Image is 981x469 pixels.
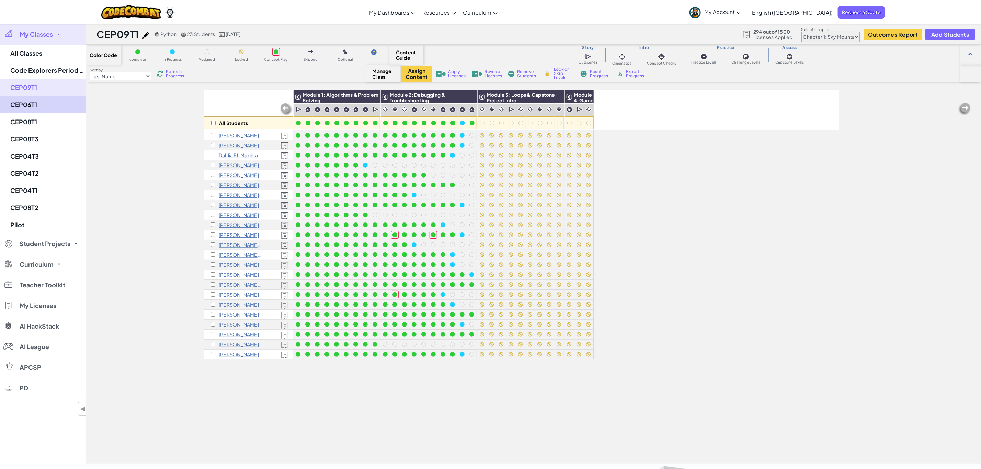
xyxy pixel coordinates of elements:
[768,45,811,50] h3: Assess
[187,31,215,37] span: 23 Students
[489,106,495,113] img: IconInteractive.svg
[219,252,262,258] p: Hudson Latus
[382,106,389,113] img: IconCinematic.svg
[472,71,482,77] img: IconLicenseRevoke.svg
[180,32,186,37] img: MultipleUsers.png
[303,92,379,103] span: Module 1: Algorithms & Problem Solving
[281,212,288,219] img: Licensed
[537,106,543,113] img: IconInteractive.svg
[281,331,288,339] img: Licensed
[281,152,288,160] img: Licensed
[334,107,340,113] img: IconPracticeLevel.svg
[469,107,475,113] img: IconPracticeLevel.svg
[411,107,417,113] img: IconPracticeLevel.svg
[574,92,597,120] span: Module 4: Game Design & Capstone Project
[80,404,86,414] span: ◀
[20,323,59,329] span: AI HackStack
[219,152,262,158] p: Dahlia El-Maghraby
[626,70,647,78] span: Export Progress
[281,311,288,319] img: Licensed
[392,106,398,113] img: IconInteractive.svg
[281,232,288,239] img: Licensed
[219,282,262,287] p: Alberto Medina Llamas
[605,45,684,50] h3: Intro
[742,53,749,60] img: IconChallengeLevel.svg
[363,107,368,113] img: IconPracticeLevel.svg
[585,106,592,113] img: IconCinematic.svg
[219,182,259,188] p: Jaylen Fletcher
[281,272,288,279] img: Licensed
[554,67,574,80] span: Lock or Skip Levels
[281,252,288,259] img: Licensed
[219,312,259,317] p: Ram Ramanathan
[219,162,259,168] p: Batul Ezzy
[280,103,293,116] img: Arrow_Left_Inactive.png
[20,31,53,37] span: My Classes
[401,66,432,82] button: Assign Content
[142,32,149,39] img: iconPencil.svg
[219,172,259,178] p: Quinn Fink
[801,27,860,32] label: Select Chapter
[219,192,259,198] p: Thomas Hardy
[421,106,427,113] img: IconCinematic.svg
[617,52,627,61] img: IconCinematic.svg
[155,32,160,37] img: python.png
[448,70,466,78] span: Apply Licenses
[498,106,505,113] img: IconCinematic.svg
[753,34,793,40] span: Licenses Applied
[281,142,288,150] img: Licensed
[440,107,446,113] img: IconPracticeLevel.svg
[485,70,502,78] span: Revoke Licenses
[579,60,597,64] span: Cutscenes
[752,9,833,16] span: English ([GEOGRAPHIC_DATA])
[281,351,288,359] img: Licensed
[304,58,318,61] span: Skipped
[20,261,54,267] span: Curriculum
[90,52,117,58] span: Color Code
[281,182,288,190] img: Licensed
[219,272,259,277] p: Ziyang Ma
[315,107,320,113] img: IconPracticeLevel.svg
[686,1,744,23] a: My Account
[556,106,562,113] img: IconInteractive.svg
[219,32,225,37] img: calendar.svg
[164,7,175,18] img: Ozaria
[219,262,259,267] p: Adriana Lile
[219,242,262,248] p: Carter Laga
[689,7,701,18] img: avatar
[958,102,971,116] img: Arrow_Left_Inactive.png
[353,107,359,113] img: IconPracticeLevel.svg
[264,58,288,61] span: Concept Flag
[479,106,486,113] img: IconCinematic.svg
[129,58,146,61] span: complete
[281,262,288,269] img: Licensed
[590,70,611,78] span: Reset Progress
[90,67,151,73] label: Sort by
[487,92,555,103] span: Module 3: Loops & Capstone Project Intro
[160,31,177,37] span: Python
[235,58,248,61] span: Locked
[546,106,553,113] img: IconCinematic.svg
[450,107,456,113] img: IconPracticeLevel.svg
[571,45,605,50] h3: Story
[390,92,445,103] span: Module 2: Debugging & Troubleshooting
[343,49,347,55] img: IconOptionalLevel.svg
[219,332,259,337] p: Bryce Sayers
[567,107,572,113] img: IconCapstoneLevel.svg
[369,9,409,16] span: My Dashboards
[463,9,491,16] span: Curriculum
[509,106,515,113] img: IconCutscene.svg
[20,344,49,350] span: AI League
[20,282,65,288] span: Teacher Toolkit
[166,70,187,78] span: Refresh Progress
[219,142,259,148] p: Cooper Durren
[20,241,70,247] span: Student Projects
[527,106,534,113] img: IconCinematic.svg
[163,58,182,61] span: In Progress
[838,6,885,19] a: Request a Quote
[96,28,139,41] h1: CEP09T1
[281,192,288,199] img: Licensed
[101,5,161,19] a: CodeCombat logo
[199,58,215,61] span: Assigned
